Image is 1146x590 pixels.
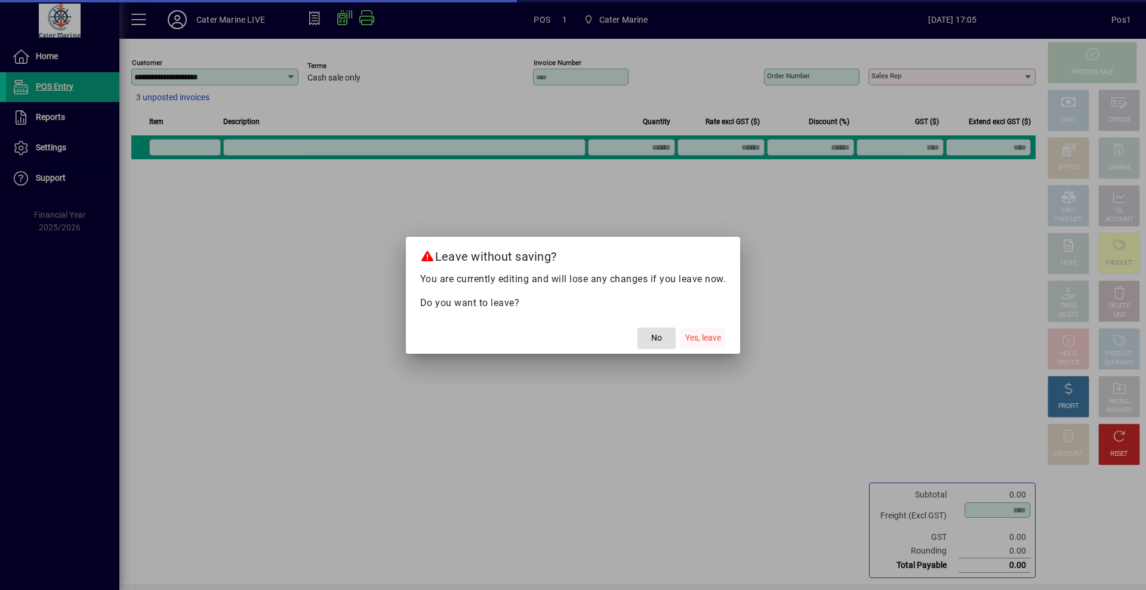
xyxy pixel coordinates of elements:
p: You are currently editing and will lose any changes if you leave now. [420,272,726,286]
span: No [651,332,662,344]
span: Yes, leave [685,332,721,344]
button: No [637,328,676,349]
button: Yes, leave [680,328,726,349]
p: Do you want to leave? [420,296,726,310]
h2: Leave without saving? [406,237,741,271]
